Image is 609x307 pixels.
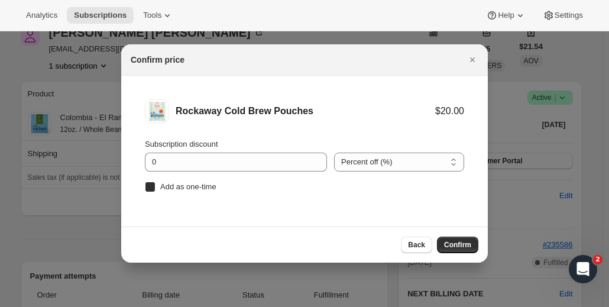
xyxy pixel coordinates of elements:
[136,7,180,24] button: Tools
[401,237,432,253] button: Back
[67,7,134,24] button: Subscriptions
[19,7,64,24] button: Analytics
[143,11,161,20] span: Tools
[74,11,127,20] span: Subscriptions
[26,11,57,20] span: Analytics
[569,255,597,283] iframe: Intercom live chat
[498,11,514,20] span: Help
[437,237,478,253] button: Confirm
[145,140,218,148] span: Subscription discount
[536,7,590,24] button: Settings
[176,105,435,117] div: Rockaway Cold Brew Pouches
[131,54,184,66] h2: Confirm price
[464,51,481,68] button: Close
[479,7,533,24] button: Help
[444,240,471,250] span: Confirm
[145,99,169,123] img: Rockaway Cold Brew Pouches
[408,240,425,250] span: Back
[435,105,464,117] div: $20.00
[555,11,583,20] span: Settings
[593,255,602,264] span: 2
[160,182,216,191] span: Add as one-time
